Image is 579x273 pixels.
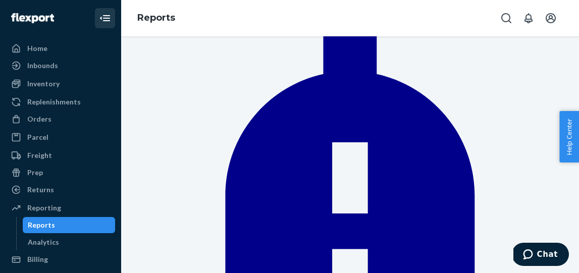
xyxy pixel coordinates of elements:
[496,8,516,28] button: Open Search Box
[27,61,58,71] div: Inbounds
[541,8,561,28] button: Open account menu
[27,203,61,213] div: Reporting
[20,189,51,200] strong: Column
[6,129,115,145] a: Parcel
[518,8,539,28] button: Open notifications
[28,237,59,247] div: Analytics
[84,189,130,200] strong: Description
[11,13,54,23] img: Flexport logo
[15,67,227,85] h2: Description
[27,168,43,178] div: Prep
[15,149,227,167] h2: Documentation
[6,76,115,92] a: Inventory
[27,150,52,160] div: Freight
[23,217,116,233] a: Reports
[28,220,55,230] div: Reports
[6,147,115,163] a: Freight
[6,251,115,267] a: Billing
[27,79,60,89] div: Inventory
[27,185,54,195] div: Returns
[15,90,227,133] p: This report provides [DATE] inventory levels by SKU at each fulfillment center. In addition, you ...
[129,4,183,33] ol: breadcrumbs
[513,243,569,268] iframe: Opens a widget where you can chat to one of our agents
[27,43,47,53] div: Home
[6,200,115,216] a: Reporting
[27,254,48,264] div: Billing
[6,94,115,110] a: Replenishments
[6,111,115,127] a: Orders
[95,8,115,28] button: Close Navigation
[559,111,579,162] button: Help Center
[6,165,115,181] a: Prep
[27,132,48,142] div: Parcel
[23,234,116,250] a: Analytics
[84,225,222,254] p: Timestamp of report created date in UTC
[6,40,115,57] a: Home
[6,182,115,198] a: Returns
[27,114,51,124] div: Orders
[137,12,175,23] a: Reports
[6,58,115,74] a: Inbounds
[15,20,227,54] div: 512 Inventory - Levels Today Report
[27,97,81,107] div: Replenishments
